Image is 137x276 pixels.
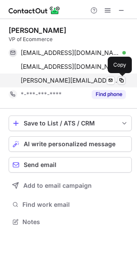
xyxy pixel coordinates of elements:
span: Find work email [22,201,128,209]
span: Send email [24,161,56,168]
span: [PERSON_NAME][EMAIL_ADDRESS][PERSON_NAME][DOMAIN_NAME] [21,77,119,84]
div: Save to List / ATS / CRM [24,120,117,127]
button: Notes [9,216,132,228]
button: Find work email [9,199,132,211]
button: Send email [9,157,132,173]
span: Notes [22,218,128,226]
span: AI write personalized message [24,141,115,148]
span: [EMAIL_ADDRESS][DOMAIN_NAME] [21,49,119,57]
span: Add to email campaign [23,182,92,189]
button: save-profile-one-click [9,116,132,131]
span: [EMAIL_ADDRESS][DOMAIN_NAME] [21,63,119,71]
button: Add to email campaign [9,178,132,193]
button: Reveal Button [92,90,126,99]
div: VP of Ecommerce [9,35,132,43]
div: [PERSON_NAME] [9,26,66,35]
img: ContactOut v5.3.10 [9,5,60,16]
button: AI write personalized message [9,136,132,152]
